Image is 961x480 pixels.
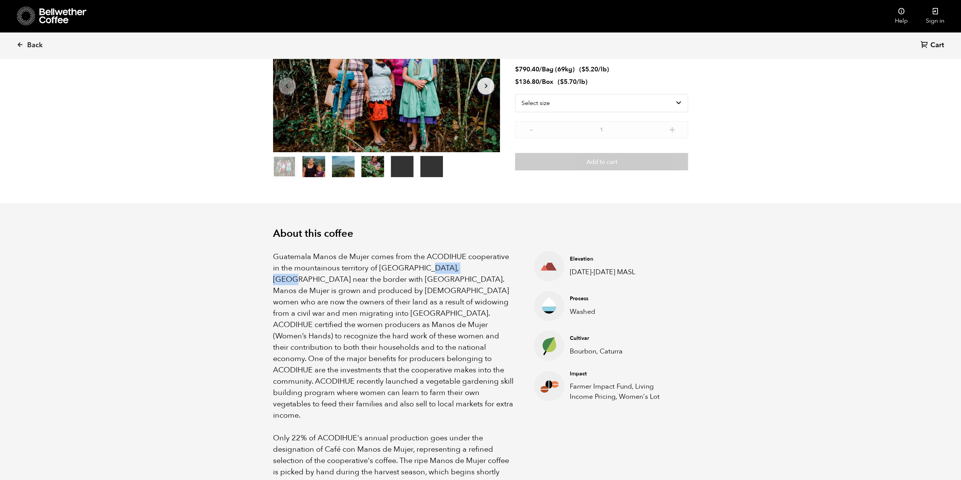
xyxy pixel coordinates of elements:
[570,346,676,357] p: Bourbon, Caturra
[570,381,676,402] p: Farmer Impact Fund, Living Income Pricing, Women's Lot
[598,65,607,74] span: /lb
[582,65,598,74] bdi: 5.20
[570,370,676,378] h4: Impact
[391,156,413,177] video: Your browser does not support the video tag.
[579,65,609,74] span: ( )
[515,153,688,170] button: Add to cart
[542,65,575,74] span: Bag (69kg)
[273,252,514,420] span: Guatemala Manos de Mujer comes from the ACODIHUE cooperative in the mountainous territory of [GEO...
[515,65,519,74] span: $
[560,77,564,86] span: $
[539,65,542,74] span: /
[570,267,676,277] p: [DATE]-[DATE] MASL
[570,295,676,303] h4: Process
[515,77,539,86] bdi: 136.80
[582,65,585,74] span: $
[420,156,443,177] video: Your browser does not support the video tag.
[930,41,944,50] span: Cart
[570,335,676,342] h4: Cultivar
[515,77,519,86] span: $
[526,125,536,133] button: -
[570,307,676,317] p: Washed
[558,77,588,86] span: ( )
[273,228,688,240] h2: About this coffee
[577,77,585,86] span: /lb
[515,65,539,74] bdi: 790.40
[560,77,577,86] bdi: 5.70
[27,41,43,50] span: Back
[667,125,677,133] button: +
[921,40,946,51] a: Cart
[542,77,553,86] span: Box
[539,77,542,86] span: /
[570,255,676,263] h4: Elevation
